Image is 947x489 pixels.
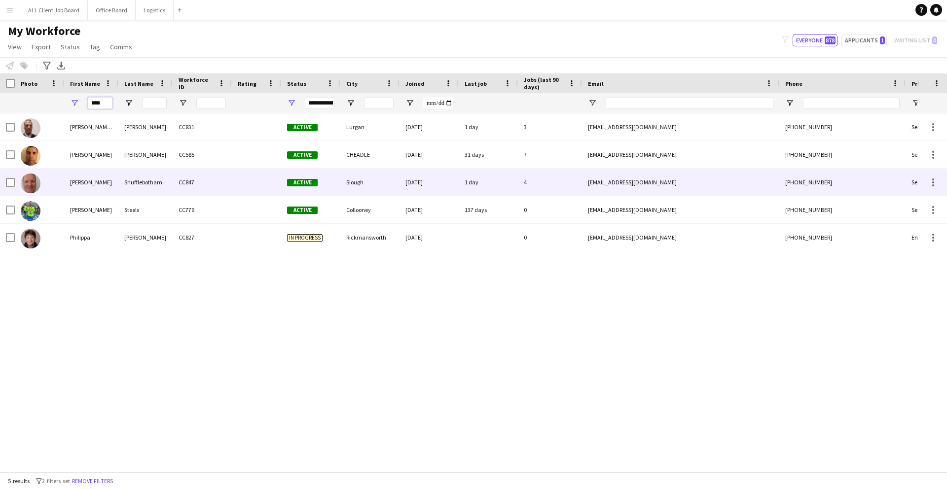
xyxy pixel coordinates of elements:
span: Last Name [124,80,153,87]
span: My Workforce [8,24,80,38]
div: [PHONE_NUMBER] [779,169,906,196]
span: 1 [880,36,885,44]
div: [DATE] [400,224,459,251]
button: Open Filter Menu [785,99,794,107]
div: CC831 [173,113,232,140]
div: Lurgan [340,113,400,140]
button: Remove filters [70,476,115,487]
input: Joined Filter Input [423,97,453,109]
button: Applicants1 [841,35,887,46]
button: Open Filter Menu [124,99,133,107]
a: Comms [106,40,136,53]
span: 878 [825,36,836,44]
button: Open Filter Menu [346,99,355,107]
input: Workforce ID Filter Input [196,97,226,109]
div: 1 day [459,169,518,196]
div: [PERSON_NAME] [118,113,173,140]
span: Phone [785,80,802,87]
div: [PERSON_NAME] [118,224,173,251]
button: Logistics [136,0,174,20]
div: [PHONE_NUMBER] [779,196,906,223]
span: Status [61,42,80,51]
span: Status [287,80,306,87]
div: [PERSON_NAME] [118,141,173,168]
div: [PERSON_NAME] [64,196,118,223]
button: Open Filter Menu [70,99,79,107]
div: Steels [118,196,173,223]
span: Export [32,42,51,51]
div: 3 [518,113,582,140]
span: Profile [911,80,931,87]
a: Tag [86,40,104,53]
button: Open Filter Menu [287,99,296,107]
div: [DATE] [400,196,459,223]
div: [DATE] [400,141,459,168]
div: 1 day [459,113,518,140]
input: Last Name Filter Input [142,97,167,109]
div: [EMAIL_ADDRESS][DOMAIN_NAME] [582,141,779,168]
a: View [4,40,26,53]
span: Active [287,124,318,131]
div: Collooney [340,196,400,223]
button: Everyone878 [793,35,838,46]
div: [EMAIL_ADDRESS][DOMAIN_NAME] [582,113,779,140]
div: 7 [518,141,582,168]
a: Status [57,40,84,53]
div: Rickmansworth [340,224,400,251]
span: City [346,80,358,87]
span: Photo [21,80,37,87]
span: Email [588,80,604,87]
div: CC827 [173,224,232,251]
img: Philip Shufflebotham [21,174,40,193]
span: 2 filters set [42,477,70,485]
a: Export [28,40,55,53]
div: [DATE] [400,169,459,196]
span: Last job [465,80,487,87]
span: Tag [90,42,100,51]
input: First Name Filter Input [88,97,112,109]
img: Philip Morris [21,146,40,166]
div: [PERSON_NAME] [64,141,118,168]
div: [DATE] [400,113,459,140]
div: [PHONE_NUMBER] [779,141,906,168]
div: [PHONE_NUMBER] [779,224,906,251]
div: CC779 [173,196,232,223]
img: Philippa Lyall [21,229,40,248]
input: Email Filter Input [606,97,773,109]
button: Open Filter Menu [405,99,414,107]
div: Slough [340,169,400,196]
input: Phone Filter Input [803,97,900,109]
span: View [8,42,22,51]
div: [EMAIL_ADDRESS][DOMAIN_NAME] [582,169,779,196]
div: Shufflebotham [118,169,173,196]
div: [EMAIL_ADDRESS][DOMAIN_NAME] [582,196,779,223]
span: In progress [287,234,323,242]
div: CC847 [173,169,232,196]
button: Open Filter Menu [911,99,920,107]
div: CHEADLE [340,141,400,168]
span: Joined [405,80,425,87]
button: Office Board [88,0,136,20]
div: [PHONE_NUMBER] [779,113,906,140]
app-action-btn: Export XLSX [55,60,67,71]
span: Rating [238,80,256,87]
input: City Filter Input [364,97,394,109]
div: 4 [518,169,582,196]
img: Philip JOHN Boyd Doherty [21,118,40,138]
button: Open Filter Menu [588,99,597,107]
span: Comms [110,42,132,51]
img: Philip Steels [21,201,40,221]
span: Jobs (last 90 days) [524,76,564,91]
div: [EMAIL_ADDRESS][DOMAIN_NAME] [582,224,779,251]
div: CC585 [173,141,232,168]
app-action-btn: Advanced filters [41,60,53,71]
div: 137 days [459,196,518,223]
div: Philippa [64,224,118,251]
span: Active [287,151,318,159]
div: 0 [518,224,582,251]
div: [PERSON_NAME] [64,169,118,196]
span: First Name [70,80,100,87]
div: [PERSON_NAME] [PERSON_NAME] [64,113,118,140]
button: Open Filter Menu [179,99,187,107]
span: Active [287,207,318,214]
